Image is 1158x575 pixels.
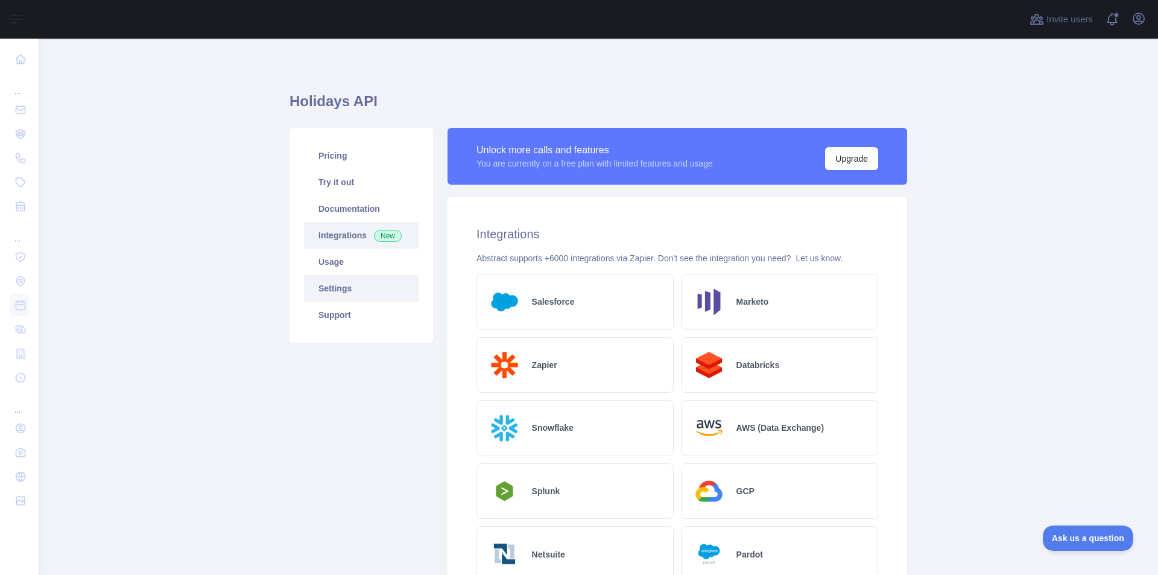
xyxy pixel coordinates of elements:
[10,220,29,244] div: ...
[532,359,557,371] h2: Zapier
[532,422,574,434] h2: Snowflake
[487,536,522,572] img: Logo
[691,536,727,572] img: Logo
[1027,10,1095,29] button: Invite users
[1043,526,1134,551] iframe: Toggle Customer Support
[532,485,560,497] h2: Splunk
[10,391,29,415] div: ...
[304,302,419,328] a: Support
[691,284,727,320] img: Logo
[304,142,419,169] a: Pricing
[10,72,29,97] div: ...
[532,548,565,561] h2: Netsuite
[825,147,878,170] button: Upgrade
[1046,13,1093,27] span: Invite users
[289,92,907,121] h1: Holidays API
[304,195,419,222] a: Documentation
[736,359,780,371] h2: Databricks
[476,252,878,264] div: Abstract supports +6000 integrations via Zapier. Don't see the integration you need?
[691,410,727,446] img: Logo
[487,478,522,504] img: Logo
[487,284,522,320] img: Logo
[476,143,713,157] div: Unlock more calls and features
[532,296,575,308] h2: Salesforce
[476,157,713,170] div: You are currently on a free plan with limited features and usage
[304,169,419,195] a: Try it out
[304,222,419,249] a: Integrations New
[487,348,522,383] img: Logo
[304,275,419,302] a: Settings
[796,253,843,263] a: Let us know.
[374,230,402,242] span: New
[736,422,824,434] h2: AWS (Data Exchange)
[487,410,522,446] img: Logo
[691,474,727,509] img: Logo
[691,348,727,383] img: Logo
[476,226,878,243] h2: Integrations
[736,548,763,561] h2: Pardot
[736,485,755,497] h2: GCP
[736,296,769,308] h2: Marketo
[304,249,419,275] a: Usage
